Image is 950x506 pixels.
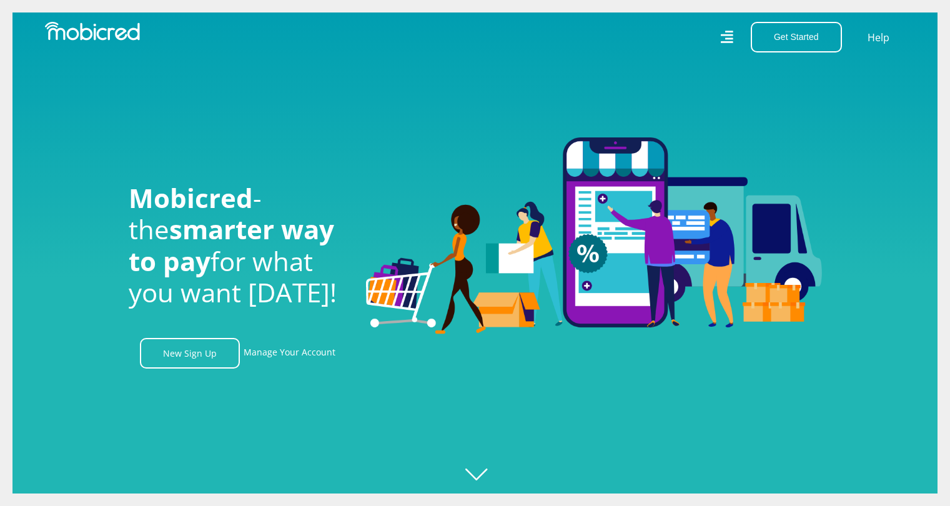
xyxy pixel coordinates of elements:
[140,338,240,369] a: New Sign Up
[129,180,253,216] span: Mobicred
[867,29,890,46] a: Help
[45,22,140,41] img: Mobicred
[129,211,334,278] span: smarter way to pay
[366,137,822,335] img: Welcome to Mobicred
[129,182,347,309] h1: - the for what you want [DATE]!
[244,338,335,369] a: Manage Your Account
[751,22,842,52] button: Get Started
